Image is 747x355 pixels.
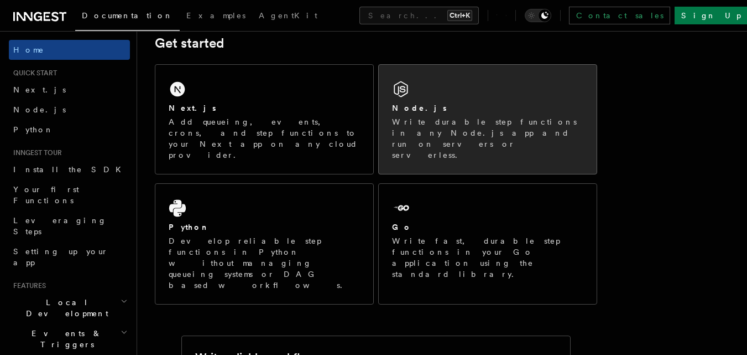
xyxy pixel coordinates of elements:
kbd: Ctrl+K [447,10,472,21]
button: Events & Triggers [9,323,130,354]
span: Home [13,44,44,55]
a: Node.js [9,100,130,120]
a: Next.jsAdd queueing, events, crons, and step functions to your Next app on any cloud provider. [155,64,374,174]
a: PythonDevelop reliable step functions in Python without managing queueing systems or DAG based wo... [155,183,374,305]
a: Contact sales [569,7,670,24]
a: Leveraging Steps [9,210,130,241]
span: Leveraging Steps [13,216,107,236]
button: Local Development [9,292,130,323]
span: Quick start [9,69,57,78]
a: Install the SDK [9,160,130,179]
a: Get started [155,35,224,51]
a: Python [9,120,130,140]
a: Your first Functions [9,179,130,210]
p: Add queueing, events, crons, and step functions to your Next app on any cloud provider. [169,116,360,161]
a: Documentation [75,3,180,31]
p: Write durable step functions in any Node.js app and run on servers or serverless. [392,116,583,161]
a: Setting up your app [9,241,130,272]
h2: Python [169,222,210,233]
a: AgentKit [252,3,324,30]
span: Inngest tour [9,148,62,157]
span: AgentKit [259,11,317,20]
span: Examples [186,11,245,20]
span: Documentation [82,11,173,20]
h2: Go [392,222,412,233]
p: Develop reliable step functions in Python without managing queueing systems or DAG based workflows. [169,235,360,291]
p: Write fast, durable step functions in your Go application using the standard library. [392,235,583,280]
a: GoWrite fast, durable step functions in your Go application using the standard library. [378,183,597,305]
a: Node.jsWrite durable step functions in any Node.js app and run on servers or serverless. [378,64,597,174]
span: Events & Triggers [9,328,121,350]
h2: Node.js [392,102,447,114]
span: Features [9,281,46,290]
span: Local Development [9,297,121,319]
a: Next.js [9,80,130,100]
span: Python [13,125,54,134]
span: Your first Functions [13,185,79,205]
a: Examples [180,3,252,30]
span: Install the SDK [13,165,128,174]
span: Next.js [13,85,66,94]
h2: Next.js [169,102,216,114]
button: Toggle dark mode [525,9,551,22]
span: Node.js [13,105,66,114]
button: Search...Ctrl+K [359,7,479,24]
span: Setting up your app [13,247,108,267]
a: Home [9,40,130,60]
